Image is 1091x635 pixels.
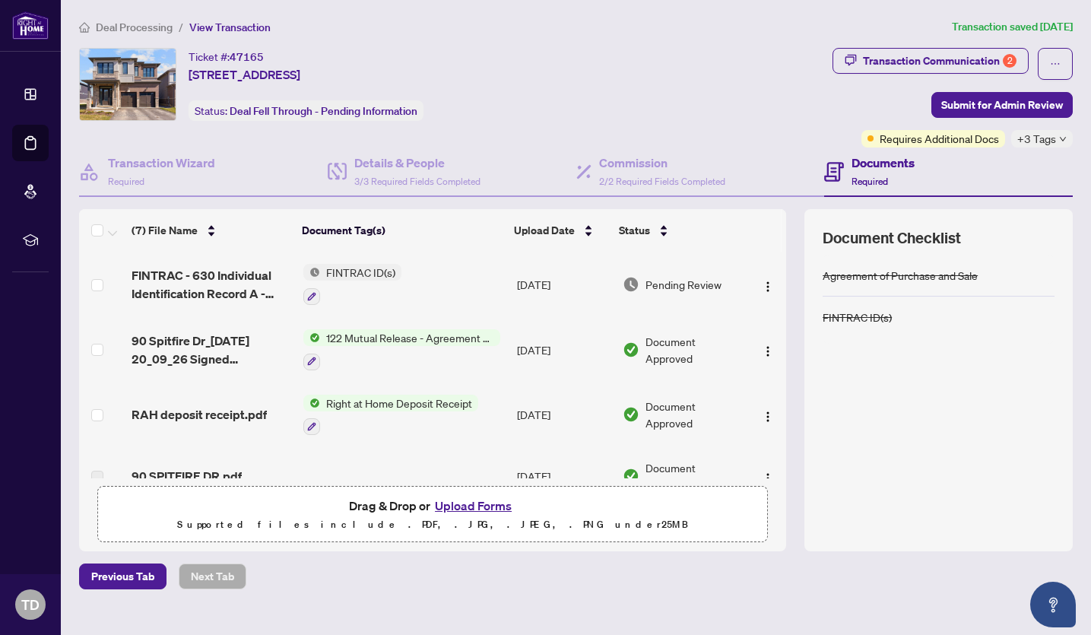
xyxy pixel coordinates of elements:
[189,100,423,121] div: Status:
[756,272,780,297] button: Logo
[613,209,744,252] th: Status
[303,395,478,436] button: Status IconRight at Home Deposit Receipt
[511,252,617,317] td: [DATE]
[107,516,758,534] p: Supported files include .PDF, .JPG, .JPEG, .PNG under 25 MB
[852,176,888,187] span: Required
[296,209,509,252] th: Document Tag(s)
[623,276,639,293] img: Document Status
[952,18,1073,36] article: Transaction saved [DATE]
[623,341,639,358] img: Document Status
[599,154,725,172] h4: Commission
[132,405,267,424] span: RAH deposit receipt.pdf
[320,264,401,281] span: FINTRAC ID(s)
[508,209,613,252] th: Upload Date
[645,398,743,431] span: Document Approved
[756,402,780,427] button: Logo
[645,459,743,493] span: Document Approved
[132,467,242,485] span: 90 SPITFIRE DR.pdf
[132,266,290,303] span: FINTRAC - 630 Individual Identification Record A - PropTx-OREA_[DATE] 11_16_23_Tu [PERSON_NAME].pdf
[941,93,1063,117] span: Submit for Admin Review
[1003,54,1016,68] div: 2
[645,333,743,367] span: Document Approved
[303,264,401,305] button: Status IconFINTRAC ID(s)
[354,176,480,187] span: 3/3 Required Fields Completed
[132,332,290,368] span: 90 Spitfire Dr_[DATE] 20_09_26 Signed EXECUTED.pdf
[619,222,650,239] span: Status
[599,176,725,187] span: 2/2 Required Fields Completed
[303,395,320,411] img: Status Icon
[132,222,198,239] span: (7) File Name
[80,49,176,120] img: IMG-X12312171_1.jpg
[230,50,264,64] span: 47165
[189,21,271,34] span: View Transaction
[511,447,617,505] td: [DATE]
[511,317,617,383] td: [DATE]
[833,48,1029,74] button: Transaction Communication2
[354,154,480,172] h4: Details & People
[96,21,173,34] span: Deal Processing
[108,176,144,187] span: Required
[21,594,40,615] span: TD
[762,472,774,484] img: Logo
[349,496,516,516] span: Drag & Drop or
[303,329,320,346] img: Status Icon
[125,209,296,252] th: (7) File Name
[756,464,780,488] button: Logo
[823,227,961,249] span: Document Checklist
[1050,59,1061,69] span: ellipsis
[623,468,639,484] img: Document Status
[511,383,617,448] td: [DATE]
[514,222,575,239] span: Upload Date
[863,49,1016,73] div: Transaction Communication
[1059,135,1067,143] span: down
[320,395,478,411] span: Right at Home Deposit Receipt
[430,496,516,516] button: Upload Forms
[1017,130,1056,148] span: +3 Tags
[320,329,500,346] span: 122 Mutual Release - Agreement of Purchase and Sale
[623,406,639,423] img: Document Status
[1030,582,1076,627] button: Open asap
[98,487,767,543] span: Drag & Drop orUpload FormsSupported files include .PDF, .JPG, .JPEG, .PNG under25MB
[756,338,780,362] button: Logo
[108,154,215,172] h4: Transaction Wizard
[189,48,264,65] div: Ticket #:
[762,345,774,357] img: Logo
[189,65,300,84] span: [STREET_ADDRESS]
[79,564,167,589] button: Previous Tab
[230,104,417,118] span: Deal Fell Through - Pending Information
[762,281,774,293] img: Logo
[79,22,90,33] span: home
[12,11,49,40] img: logo
[931,92,1073,118] button: Submit for Admin Review
[179,18,183,36] li: /
[303,264,320,281] img: Status Icon
[179,564,246,589] button: Next Tab
[303,329,500,370] button: Status Icon122 Mutual Release - Agreement of Purchase and Sale
[762,411,774,423] img: Logo
[91,564,154,589] span: Previous Tab
[852,154,915,172] h4: Documents
[823,267,978,284] div: Agreement of Purchase and Sale
[823,309,892,325] div: FINTRAC ID(s)
[880,130,999,147] span: Requires Additional Docs
[645,276,722,293] span: Pending Review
